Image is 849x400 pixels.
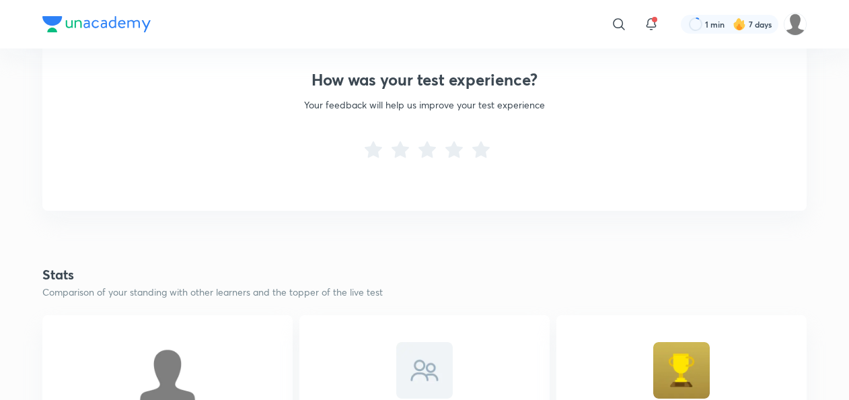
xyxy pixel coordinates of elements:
h3: How was your test experience? [91,70,758,90]
h4: Stats [42,265,807,285]
img: streak [733,18,746,31]
img: Company Logo [42,16,151,32]
p: Your feedback will help us improve your test experience [91,98,758,112]
img: Shashwat Mathur [784,13,807,36]
p: Comparison of your standing with other learners and the topper of the live test [42,285,807,299]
